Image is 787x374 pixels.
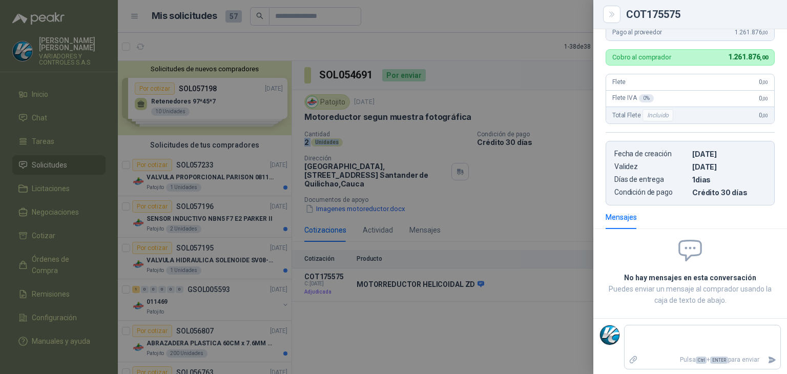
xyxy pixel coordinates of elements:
[692,188,766,197] p: Crédito 30 días
[614,162,688,171] p: Validez
[759,78,768,86] span: 0
[692,175,766,184] p: 1 dias
[625,351,642,369] label: Adjuntar archivos
[759,95,768,102] span: 0
[642,351,764,369] p: Pulsa + para enviar
[614,150,688,158] p: Fecha de creación
[762,79,768,85] span: ,00
[760,54,768,61] span: ,00
[606,212,637,223] div: Mensajes
[759,112,768,119] span: 0
[606,283,775,306] p: Puedes enviar un mensaje al comprador usando la caja de texto de abajo.
[639,94,654,102] div: 0 %
[614,188,688,197] p: Condición de pago
[600,325,619,345] img: Company Logo
[612,54,671,60] p: Cobro al comprador
[643,109,673,121] div: Incluido
[735,29,768,36] span: 1.261.876
[762,30,768,35] span: ,00
[626,9,775,19] div: COT175575
[692,162,766,171] p: [DATE]
[614,175,688,184] p: Días de entrega
[612,109,675,121] span: Total Flete
[612,94,654,102] span: Flete IVA
[762,96,768,101] span: ,00
[606,272,775,283] h2: No hay mensajes en esta conversación
[728,53,768,61] span: 1.261.876
[763,351,780,369] button: Enviar
[606,8,618,20] button: Close
[696,357,707,364] span: Ctrl
[692,150,766,158] p: [DATE]
[710,357,728,364] span: ENTER
[612,78,626,86] span: Flete
[762,113,768,118] span: ,00
[612,29,662,36] span: Pago al proveedor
